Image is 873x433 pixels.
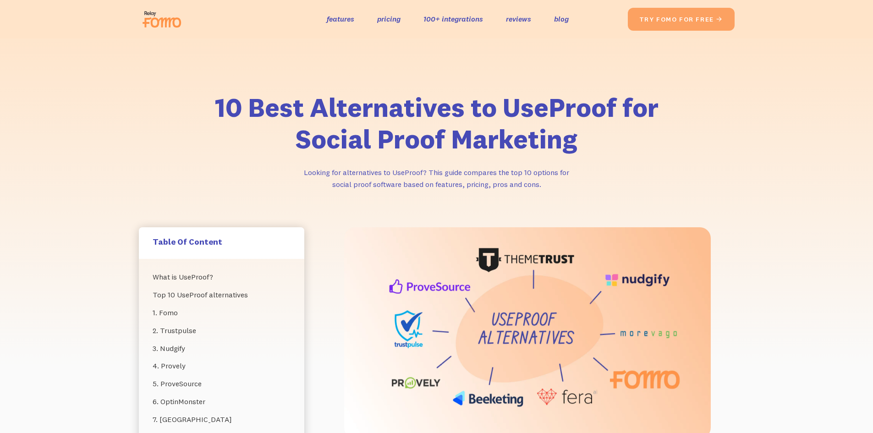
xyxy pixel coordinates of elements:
[153,393,291,411] a: 6. OptinMonster
[153,304,291,322] a: 1. Fomo
[327,12,354,26] a: features
[716,15,723,23] span: 
[299,166,574,191] p: Looking for alternatives to UseProof? This guide compares the top 10 options for social proof sof...
[554,12,569,26] a: blog
[203,92,670,155] h1: 10 Best Alternatives to UseProof for Social Proof Marketing
[377,12,401,26] a: pricing
[153,236,291,247] h5: Table Of Content
[153,411,291,428] a: 7. [GEOGRAPHIC_DATA]
[153,286,291,304] a: Top 10 UseProof alternatives
[423,12,483,26] a: 100+ integrations
[153,340,291,357] a: 3. Nudgify
[628,8,735,31] a: try fomo for free
[153,357,291,375] a: 4. Provely
[153,375,291,393] a: 5. ProveSource
[506,12,531,26] a: reviews
[153,322,291,340] a: 2. Trustpulse
[153,268,291,286] a: What is UseProof?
